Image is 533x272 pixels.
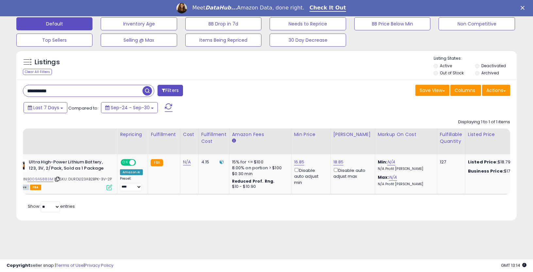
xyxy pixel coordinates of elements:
[482,85,510,96] button: Actions
[176,3,187,13] img: Profile image for Georgie
[375,128,437,154] th: The percentage added to the cost of goods (COGS) that forms the calculator for Min & Max prices.
[56,262,84,268] a: Terms of Use
[23,69,52,75] div: Clear All Filters
[30,185,41,190] span: FBA
[333,131,372,138] div: [PERSON_NAME]
[378,159,388,165] b: Min:
[440,63,452,68] label: Active
[440,131,462,145] div: Fulfillable Quantity
[458,119,510,125] div: Displaying 1 to 1 of 1 items
[183,131,196,138] div: Cost
[455,87,475,94] span: Columns
[185,17,261,30] button: BB Drop in 7d
[439,17,515,30] button: Non Competitive
[185,34,261,47] button: Items Being Repriced
[120,131,145,138] div: Repricing
[101,102,158,113] button: Sep-24 - Sep-30
[294,159,305,165] a: 16.85
[232,165,286,171] div: 8.00% on portion > $100
[481,70,499,76] label: Archived
[468,131,525,138] div: Listed Price
[101,34,177,47] button: Selling @ Max
[68,105,98,111] span: Compared to:
[232,131,289,138] div: Amazon Fees
[201,131,226,145] div: Fulfillment Cost
[24,102,67,113] button: Last 7 Days
[450,85,481,96] button: Columns
[14,159,112,189] div: ASIN:
[151,131,177,138] div: Fulfillment
[387,159,395,165] a: N/A
[54,176,112,182] span: | SKU: DURDL123AB2BPK-3V-2P
[232,138,236,144] small: Amazon Fees.
[378,182,432,187] p: N/A Profit [PERSON_NAME]
[101,17,177,30] button: Inventory Age
[440,159,460,165] div: 127
[232,159,286,165] div: 15% for <= $100
[378,131,434,138] div: Markup on Cost
[158,85,183,96] button: Filters
[12,131,114,138] div: Title
[415,85,449,96] button: Save View
[27,176,53,182] a: B009A5883M
[120,169,143,175] div: Amazon AI
[121,160,129,165] span: ON
[434,55,517,62] p: Listing States:
[29,159,108,173] b: Ultra High-Power Lithium Battery, 123, 3V, 2/Pack, Sold as 1 Package
[521,6,527,10] div: Close
[85,262,113,268] a: Privacy Policy
[33,104,59,111] span: Last 7 Days
[309,5,346,12] a: Check It Out
[232,184,286,189] div: $10 - $10.90
[111,104,150,111] span: Sep-24 - Sep-30
[440,70,464,76] label: Out of Stock
[389,174,397,181] a: N/A
[501,262,526,268] span: 2025-10-13 13:14 GMT
[7,262,30,268] strong: Copyright
[294,167,325,186] div: Disable auto adjust min
[16,17,92,30] button: Default
[378,174,389,180] b: Max:
[294,131,328,138] div: Min Price
[333,159,344,165] a: 18.85
[270,17,346,30] button: Needs to Reprice
[7,263,113,269] div: seller snap | |
[232,171,286,177] div: $0.30 min
[183,159,191,165] a: N/A
[120,176,143,191] div: Preset:
[192,5,304,11] div: Meet Amazon Data, done right.
[232,178,275,184] b: Reduced Prof. Rng.
[468,168,504,174] b: Business Price:
[135,160,145,165] span: OFF
[468,159,498,165] b: Listed Price:
[354,17,430,30] button: BB Price Below Min
[468,168,522,174] div: $17.85
[270,34,346,47] button: 30 Day Decrease
[481,63,506,68] label: Deactivated
[16,34,92,47] button: Top Sellers
[205,5,237,11] i: DataHub...
[201,159,224,165] div: 4.15
[333,167,370,179] div: Disable auto adjust max
[35,58,60,67] h5: Listings
[28,203,75,209] span: Show: entries
[151,159,163,166] small: FBA
[468,159,522,165] div: $18.79
[378,167,432,171] p: N/A Profit [PERSON_NAME]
